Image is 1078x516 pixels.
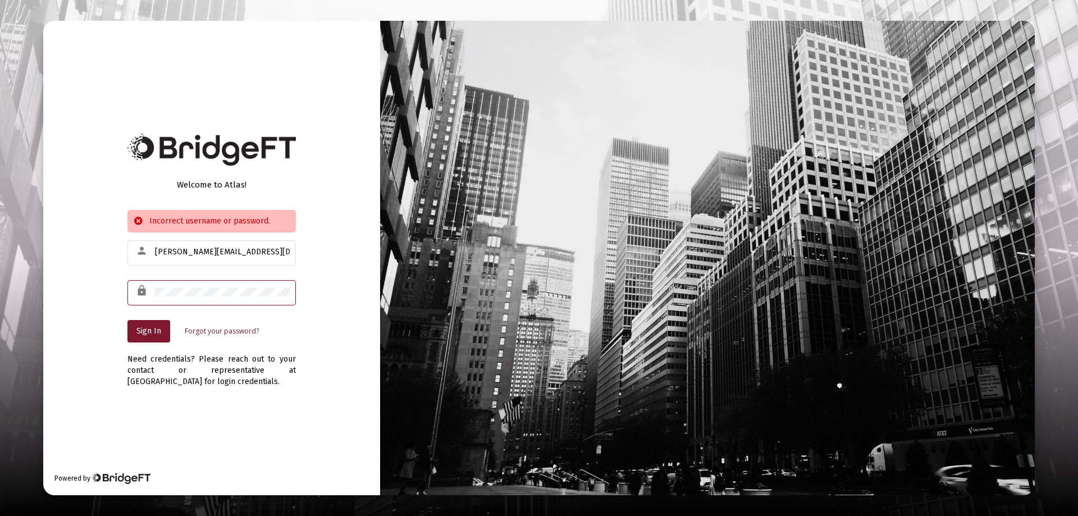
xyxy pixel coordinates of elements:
mat-icon: person [136,244,149,258]
button: Sign In [127,320,170,343]
img: Bridge Financial Technology Logo [92,473,150,484]
div: Need credentials? Please reach out to your contact or representative at [GEOGRAPHIC_DATA] for log... [127,343,296,387]
img: Bridge Financial Technology Logo [127,134,296,166]
div: Incorrect username or password. [127,210,296,232]
span: Sign In [136,326,161,336]
input: Email or Username [155,248,290,257]
a: Forgot your password? [185,326,259,337]
mat-icon: lock [136,284,149,298]
div: Welcome to Atlas! [127,179,296,190]
div: Powered by [54,473,150,484]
